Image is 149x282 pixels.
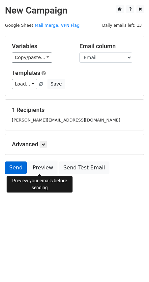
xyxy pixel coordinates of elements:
[116,250,149,282] iframe: Chat Widget
[116,250,149,282] div: Widget chat
[12,118,120,123] small: [PERSON_NAME][EMAIL_ADDRESS][DOMAIN_NAME]
[12,141,137,148] h5: Advanced
[47,79,65,89] button: Save
[12,106,137,114] h5: 1 Recipients
[12,79,37,89] a: Load...
[100,23,144,28] a: Daily emails left: 13
[5,23,79,28] small: Google Sheet:
[5,5,144,16] h2: New Campaign
[35,23,79,28] a: Mail merge, VPN Flag
[12,53,52,63] a: Copy/paste...
[28,161,57,174] a: Preview
[7,176,73,193] div: Preview your emails before sending
[100,22,144,29] span: Daily emails left: 13
[5,161,27,174] a: Send
[12,69,40,76] a: Templates
[12,43,70,50] h5: Variables
[59,161,109,174] a: Send Test Email
[79,43,137,50] h5: Email column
